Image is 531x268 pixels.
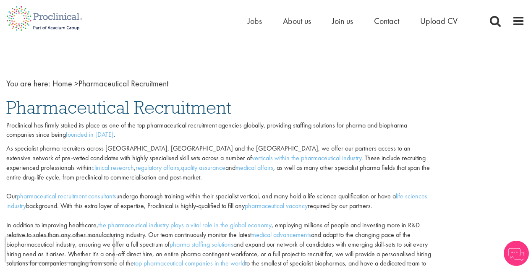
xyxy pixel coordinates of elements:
[136,163,179,172] a: regulatory affairs
[6,78,50,89] span: You are here:
[420,16,458,26] a: Upload CV
[170,240,233,249] a: pharma staffing solutions
[6,96,231,119] span: Pharmaceutical Recruitment
[66,130,114,139] a: founded in [DATE]
[374,16,399,26] a: Contact
[74,78,78,89] span: >
[92,163,134,172] a: clinical research
[52,78,72,89] a: breadcrumb link to Home
[52,78,168,89] span: Pharmaceutical Recruitment
[251,230,311,239] a: medical advancements
[235,163,273,172] a: medical affairs
[181,163,225,172] a: quality assurance
[248,16,262,26] a: Jobs
[504,241,529,266] img: Chatbot
[17,192,116,200] a: pharmaceutical recruitment consultants
[332,16,353,26] a: Join us
[245,201,308,210] a: pharmaceutical vacancy
[283,16,311,26] a: About us
[6,192,427,210] a: life sciences industry
[6,121,436,140] p: Proclinical has firmly staked its place as one of the top pharmaceutical recruitment agencies glo...
[6,237,113,262] iframe: reCAPTCHA
[134,259,245,268] a: top pharmaceutical companies in the world
[252,154,361,162] a: verticals within the pharmaceutical industry
[98,221,272,229] a: the pharmaceutical industry plays a vital role in the global economy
